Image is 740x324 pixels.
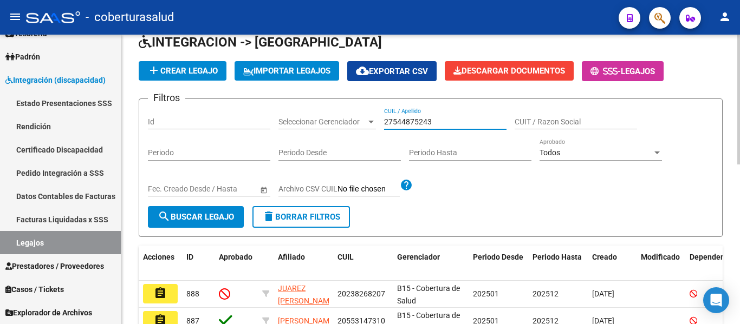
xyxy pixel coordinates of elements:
[356,67,428,76] span: Exportar CSV
[139,61,226,81] button: Crear Legajo
[718,10,731,23] mat-icon: person
[186,253,193,261] span: ID
[637,246,685,281] datatable-header-cell: Modificado
[278,284,336,305] span: JUAREZ [PERSON_NAME]
[703,287,729,313] div: Open Intercom Messenger
[473,289,499,298] span: 202501
[186,289,199,298] span: 888
[540,148,560,157] span: Todos
[139,35,382,50] span: INTEGRACION -> [GEOGRAPHIC_DATA]
[147,66,218,76] span: Crear Legajo
[235,61,339,81] button: IMPORTAR LEGAJOS
[219,253,252,261] span: Aprobado
[278,184,337,193] span: Archivo CSV CUIL
[86,5,174,29] span: - coberturasalud
[278,253,305,261] span: Afiliado
[690,253,735,261] span: Dependencia
[473,253,523,261] span: Periodo Desde
[243,66,330,76] span: IMPORTAR LEGAJOS
[274,246,333,281] datatable-header-cell: Afiliado
[592,289,614,298] span: [DATE]
[215,246,258,281] datatable-header-cell: Aprobado
[148,90,185,105] h3: Filtros
[397,253,440,261] span: Gerenciador
[148,184,187,194] input: Fecha inicio
[582,61,664,81] button: -Legajos
[469,246,528,281] datatable-header-cell: Periodo Desde
[592,253,617,261] span: Creado
[337,289,385,298] span: 20238268207
[5,307,92,319] span: Explorador de Archivos
[143,253,174,261] span: Acciones
[5,283,64,295] span: Casos / Tickets
[400,178,413,191] mat-icon: help
[262,210,275,223] mat-icon: delete
[5,51,40,63] span: Padrón
[590,67,621,76] span: -
[393,246,469,281] datatable-header-cell: Gerenciador
[337,253,354,261] span: CUIL
[197,184,250,194] input: Fecha fin
[148,206,244,228] button: Buscar Legajo
[347,61,437,81] button: Exportar CSV
[533,289,559,298] span: 202512
[621,67,655,76] span: Legajos
[262,212,340,222] span: Borrar Filtros
[252,206,350,228] button: Borrar Filtros
[641,253,680,261] span: Modificado
[5,74,106,86] span: Integración (discapacidad)
[453,66,565,76] span: Descargar Documentos
[533,253,582,261] span: Periodo Hasta
[158,210,171,223] mat-icon: search
[147,64,160,77] mat-icon: add
[5,260,104,272] span: Prestadores / Proveedores
[258,184,269,195] button: Open calendar
[9,10,22,23] mat-icon: menu
[158,212,234,222] span: Buscar Legajo
[278,117,366,127] span: Seleccionar Gerenciador
[588,246,637,281] datatable-header-cell: Creado
[182,246,215,281] datatable-header-cell: ID
[397,284,460,305] span: B15 - Cobertura de Salud
[154,287,167,300] mat-icon: assignment
[337,184,400,194] input: Archivo CSV CUIL
[445,61,574,81] button: Descargar Documentos
[333,246,393,281] datatable-header-cell: CUIL
[356,64,369,77] mat-icon: cloud_download
[139,246,182,281] datatable-header-cell: Acciones
[528,246,588,281] datatable-header-cell: Periodo Hasta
